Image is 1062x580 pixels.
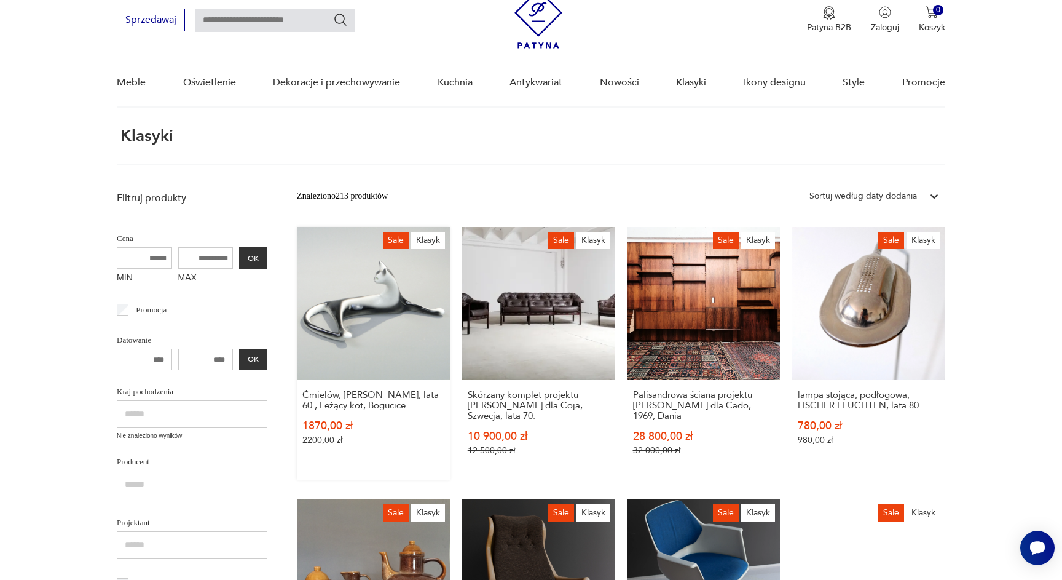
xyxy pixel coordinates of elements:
p: 1870,00 zł [302,421,444,431]
a: Ikona medaluPatyna B2B [807,6,851,33]
a: Oświetlenie [183,59,236,106]
button: OK [239,349,267,370]
button: OK [239,247,267,269]
p: Patyna B2B [807,22,851,33]
p: Datowanie [117,333,267,347]
div: 0 [933,5,943,15]
a: SaleKlasyklampa stojąca, podłogowa, FISCHER LEUCHTEN, lata 80.lampa stojąca, podłogowa, FISCHER L... [792,227,945,480]
h1: Klasyki [117,127,173,145]
h3: lampa stojąca, podłogowa, FISCHER LEUCHTEN, lata 80. [798,390,940,411]
button: Sprzedawaj [117,9,185,31]
p: 2200,00 zł [302,435,444,445]
p: 980,00 zł [798,435,940,445]
p: 28 800,00 zł [633,431,775,442]
a: Meble [117,59,146,106]
p: Koszyk [919,22,945,33]
p: Filtruj produkty [117,191,267,205]
h3: Palisandrowa ściana projektu [PERSON_NAME] dla Cado, 1969, Dania [633,390,775,421]
a: SaleKlasykSkórzany komplet projektu Arne Norella dla Coja, Szwecja, lata 70.Skórzany komplet proj... [462,227,615,480]
a: Nowości [600,59,639,106]
p: Kraj pochodzenia [117,385,267,399]
h3: Ćmielów, [PERSON_NAME], lata 60., Leżący kot, Bogucice [302,390,444,411]
a: Promocje [902,59,945,106]
p: Promocja [136,303,167,317]
label: MIN [117,269,172,288]
img: Ikonka użytkownika [879,6,891,18]
iframe: Smartsupp widget button [1020,531,1055,565]
a: SaleKlasykĆmielów, Mieczysław Naruszewicz, lata 60., Leżący kot, BoguciceĆmielów, [PERSON_NAME], ... [297,227,450,480]
a: Ikony designu [744,59,806,106]
p: 10 900,00 zł [468,431,610,442]
p: 780,00 zł [798,421,940,431]
p: Nie znaleziono wyników [117,431,267,441]
button: 0Koszyk [919,6,945,33]
p: Cena [117,232,267,245]
div: Sortuj według daty dodania [809,189,917,203]
p: Producent [117,455,267,469]
p: 32 000,00 zł [633,445,775,456]
a: Antykwariat [509,59,562,106]
img: Ikona medalu [823,6,835,20]
label: MAX [178,269,234,288]
div: Znaleziono 213 produktów [297,189,388,203]
button: Patyna B2B [807,6,851,33]
a: Sprzedawaj [117,17,185,25]
a: SaleKlasykPalisandrowa ściana projektu Poula Cadoviusa dla Cado, 1969, DaniaPalisandrowa ściana p... [627,227,781,480]
a: Kuchnia [438,59,473,106]
p: 12 500,00 zł [468,445,610,456]
p: Zaloguj [871,22,899,33]
a: Dekoracje i przechowywanie [273,59,400,106]
button: Szukaj [333,12,348,27]
button: Zaloguj [871,6,899,33]
p: Projektant [117,516,267,530]
img: Ikona koszyka [926,6,938,18]
h3: Skórzany komplet projektu [PERSON_NAME] dla Coja, Szwecja, lata 70. [468,390,610,421]
a: Style [843,59,865,106]
a: Klasyki [676,59,706,106]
